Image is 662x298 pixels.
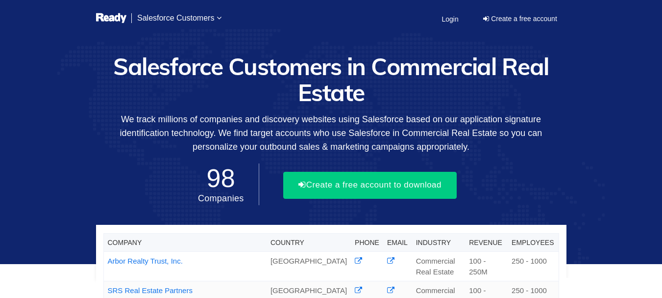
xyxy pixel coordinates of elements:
span: Companies [198,193,244,203]
span: 98 [198,164,244,192]
button: Create a free account to download [283,172,457,198]
span: Salesforce Customers [137,14,214,22]
a: Login [436,6,464,31]
td: [GEOGRAPHIC_DATA] [267,252,351,281]
a: Salesforce Customers [131,5,227,31]
a: Create a free account [476,11,564,27]
a: SRS Real Estate Partners [108,286,193,295]
span: Login [441,15,458,23]
th: Company [103,234,267,252]
td: 250 - 1000 [508,252,559,281]
th: Email [383,234,412,252]
a: Arbor Realty Trust, Inc. [108,257,183,265]
th: Industry [412,234,466,252]
td: Commercial Real Estate [412,252,466,281]
th: Country [267,234,351,252]
h1: Salesforce Customers in Commercial Real Estate [96,54,566,106]
th: Employees [508,234,559,252]
th: Phone [351,234,383,252]
p: We track millions of companies and discovery websites using Salesforce based on our application s... [96,112,566,154]
img: logo [96,12,127,25]
td: 100 - 250M [465,252,508,281]
th: Revenue [465,234,508,252]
